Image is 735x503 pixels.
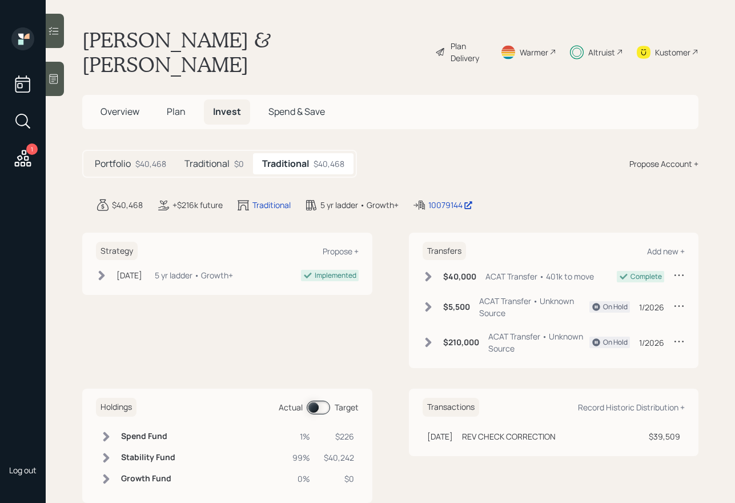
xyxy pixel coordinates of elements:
h6: $5,500 [443,302,470,312]
span: Invest [213,105,241,118]
div: Propose Account + [629,158,698,170]
div: Kustomer [655,46,690,58]
div: Traditional [252,199,291,211]
div: $40,242 [324,452,354,464]
div: ACAT Transfer • Unknown Source [488,330,590,354]
div: [DATE] [427,430,453,442]
h6: $40,000 [443,272,476,282]
div: Implemented [315,270,356,281]
div: 1 [26,143,38,155]
div: Actual [279,401,303,413]
div: Complete [630,272,662,282]
h6: Transfers [423,242,466,261]
div: REV CHECK CORRECTION [462,430,556,442]
div: 1/2026 [639,337,664,349]
h6: $210,000 [443,338,479,348]
h6: Strategy [96,242,138,261]
div: 1/2026 [639,301,664,313]
span: Plan [167,105,186,118]
div: 5 yr ladder • Growth+ [155,269,233,281]
h6: Holdings [96,398,136,417]
h1: [PERSON_NAME] & [PERSON_NAME] [82,27,426,77]
div: $0 [324,473,354,485]
div: 5 yr ladder • Growth+ [320,199,399,211]
div: +$216k future [172,199,223,211]
div: Warmer [520,46,548,58]
h6: Transactions [423,398,479,417]
div: $40,468 [314,158,344,170]
div: Log out [9,465,37,476]
span: Spend & Save [268,105,325,118]
div: Propose + [323,246,359,257]
div: Record Historic Distribution + [578,402,685,413]
h6: Stability Fund [121,453,175,462]
div: On Hold [603,337,628,348]
h5: Traditional [184,158,230,169]
div: 99% [292,452,310,464]
span: Overview [101,105,139,118]
div: Add new + [647,246,685,257]
div: 1% [292,430,310,442]
div: $40,468 [112,199,143,211]
div: Plan Delivery [451,40,487,64]
div: $39,509 [649,430,680,442]
h5: Traditional [262,158,309,169]
div: ACAT Transfer • Unknown Source [479,295,590,319]
div: ACAT Transfer • 401k to move [485,270,594,282]
h5: Portfolio [95,158,131,169]
div: [DATE] [117,269,142,281]
div: $226 [324,430,354,442]
h6: Spend Fund [121,432,175,441]
div: Altruist [588,46,615,58]
div: On Hold [603,302,628,312]
div: Target [335,401,359,413]
h6: Growth Fund [121,474,175,484]
img: hunter_neumayer.jpg [11,428,34,451]
div: 10079144 [428,199,473,211]
div: 0% [292,473,310,485]
div: $0 [234,158,244,170]
div: $40,468 [135,158,166,170]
